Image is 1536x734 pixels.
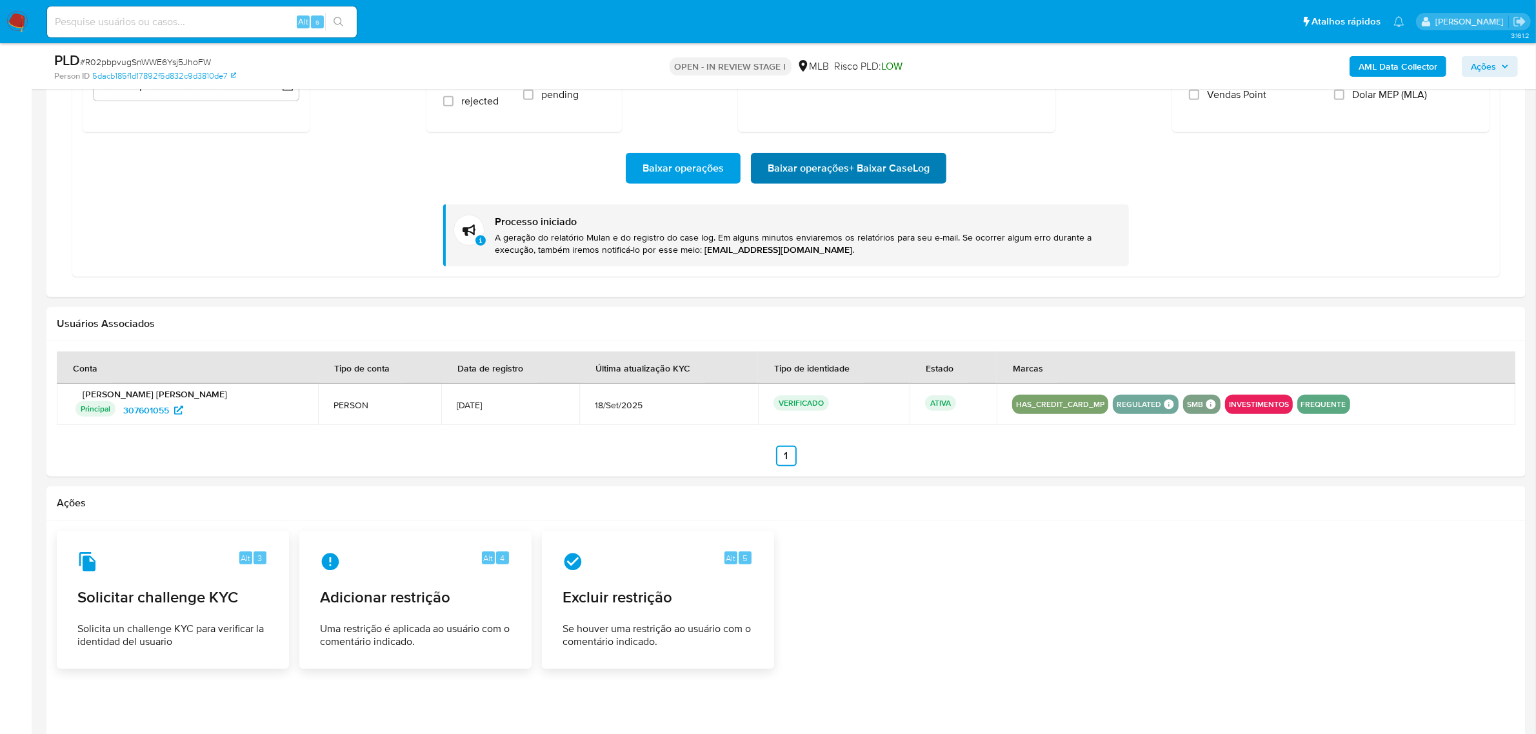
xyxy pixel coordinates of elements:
button: AML Data Collector [1350,56,1446,77]
span: Atalhos rápidos [1312,15,1381,28]
span: Ações [1471,56,1496,77]
span: # R02pbpvugSnWWE6Ysj5JhoFW [80,55,211,68]
button: search-icon [325,13,352,31]
div: MLB [797,59,830,74]
span: Risco PLD: [835,59,903,74]
a: Sair [1513,15,1526,28]
p: OPEN - IN REVIEW STAGE I [670,57,792,75]
span: s [315,15,319,28]
input: Pesquise usuários ou casos... [47,14,357,30]
span: 3.161.2 [1511,30,1530,41]
a: 5dacb185f1d17892f5d832c9d3810de7 [92,70,236,82]
button: Ações [1462,56,1518,77]
p: jhonata.costa@mercadolivre.com [1435,15,1508,28]
span: LOW [882,59,903,74]
span: Alt [298,15,308,28]
b: PLD [54,50,80,70]
a: Notificações [1393,16,1404,27]
b: AML Data Collector [1359,56,1437,77]
h2: Ações [57,497,1515,510]
h2: Usuários Associados [57,317,1515,330]
b: Person ID [54,70,90,82]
